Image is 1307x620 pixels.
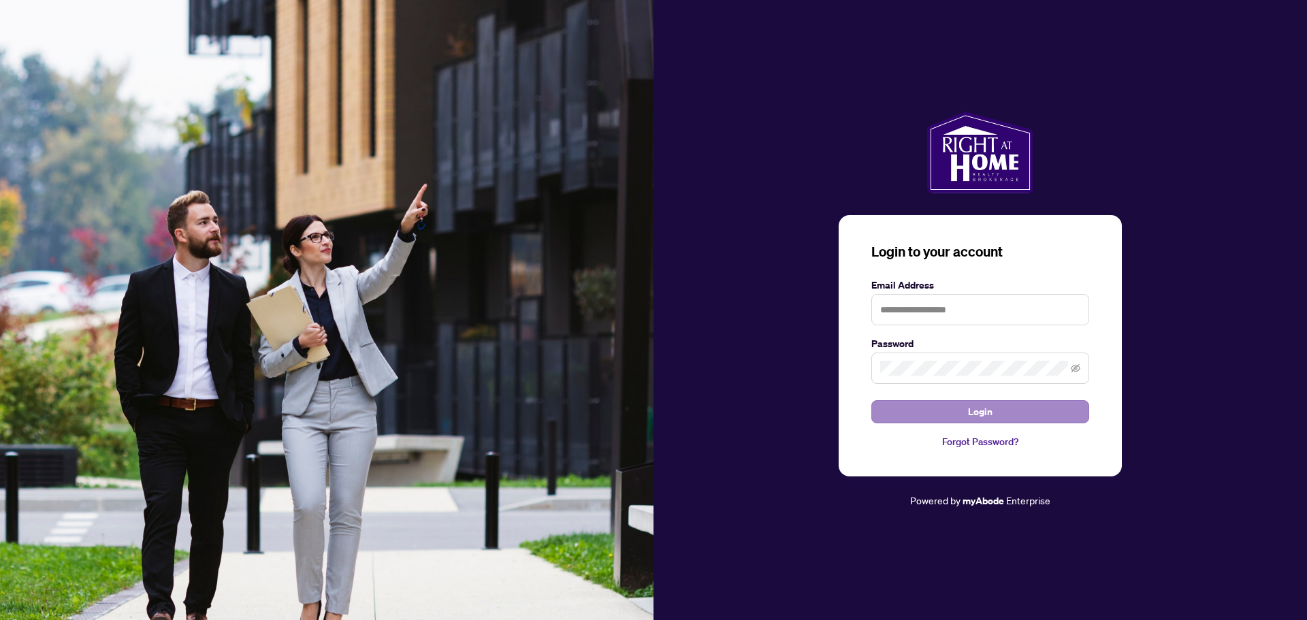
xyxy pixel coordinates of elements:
[963,493,1004,508] a: myAbode
[871,242,1089,261] h3: Login to your account
[871,336,1089,351] label: Password
[910,494,961,506] span: Powered by
[927,112,1033,193] img: ma-logo
[1071,363,1080,373] span: eye-invisible
[968,401,993,423] span: Login
[871,278,1089,293] label: Email Address
[871,434,1089,449] a: Forgot Password?
[871,400,1089,423] button: Login
[1006,494,1050,506] span: Enterprise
